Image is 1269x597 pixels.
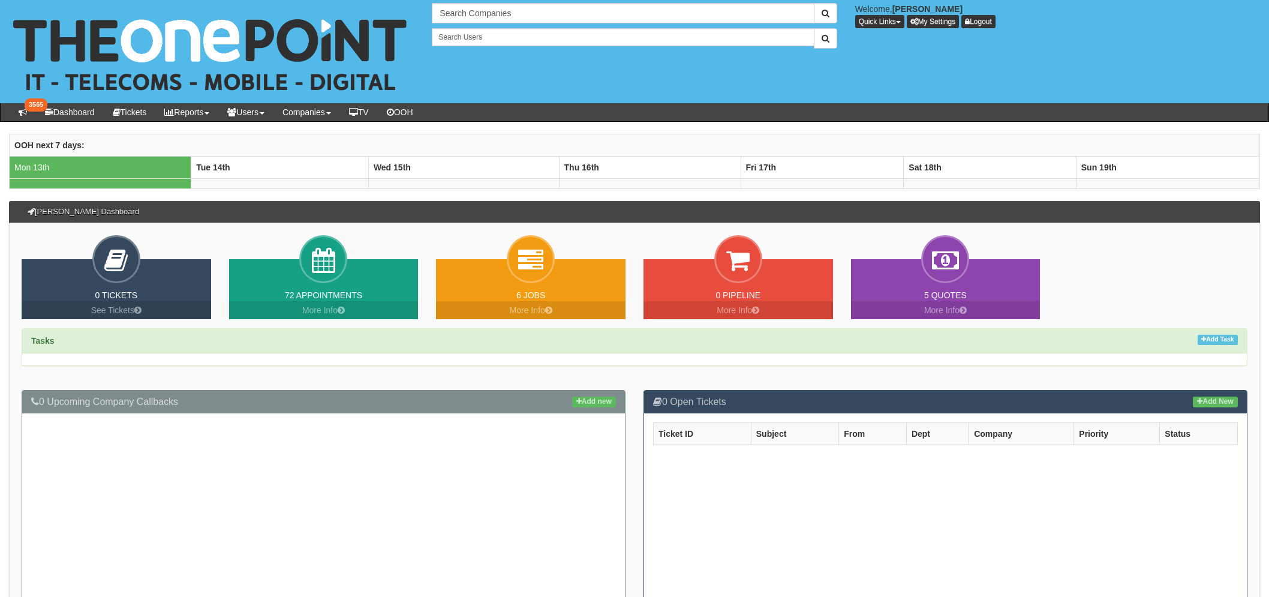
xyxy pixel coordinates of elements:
[22,202,145,222] h3: [PERSON_NAME] Dashboard
[218,103,273,121] a: Users
[961,15,996,28] a: Logout
[31,336,55,346] strong: Tasks
[559,157,741,179] th: Thu 16th
[572,397,616,407] a: Add new
[104,103,156,121] a: Tickets
[1074,423,1160,445] th: Priority
[95,290,138,300] a: 0 Tickets
[285,290,362,300] a: 72 Appointments
[653,397,1238,407] h3: 0 Open Tickets
[1198,335,1238,345] a: Add Task
[969,423,1074,445] th: Company
[31,397,616,407] h3: 0 Upcoming Company Callbacks
[436,301,626,319] a: More Info
[839,423,907,445] th: From
[273,103,340,121] a: Companies
[643,301,833,319] a: More Info
[25,98,47,112] span: 3565
[368,157,559,179] th: Wed 15th
[904,157,1076,179] th: Sat 18th
[924,290,967,300] a: 5 Quotes
[855,15,904,28] button: Quick Links
[1193,397,1238,407] a: Add New
[229,301,419,319] a: More Info
[1076,157,1259,179] th: Sun 19th
[36,103,104,121] a: Dashboard
[906,423,969,445] th: Dept
[892,4,963,14] b: [PERSON_NAME]
[191,157,369,179] th: Tue 14th
[432,3,814,23] input: Search Companies
[741,157,904,179] th: Fri 17th
[851,301,1041,319] a: More Info
[432,28,814,46] input: Search Users
[340,103,378,121] a: TV
[10,134,1260,157] th: OOH next 7 days:
[378,103,422,121] a: OOH
[1160,423,1238,445] th: Status
[22,301,211,319] a: See Tickets
[715,290,760,300] a: 0 Pipeline
[516,290,545,300] a: 6 Jobs
[846,3,1269,28] div: Welcome,
[907,15,960,28] a: My Settings
[751,423,838,445] th: Subject
[10,157,191,179] td: Mon 13th
[155,103,218,121] a: Reports
[654,423,751,445] th: Ticket ID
